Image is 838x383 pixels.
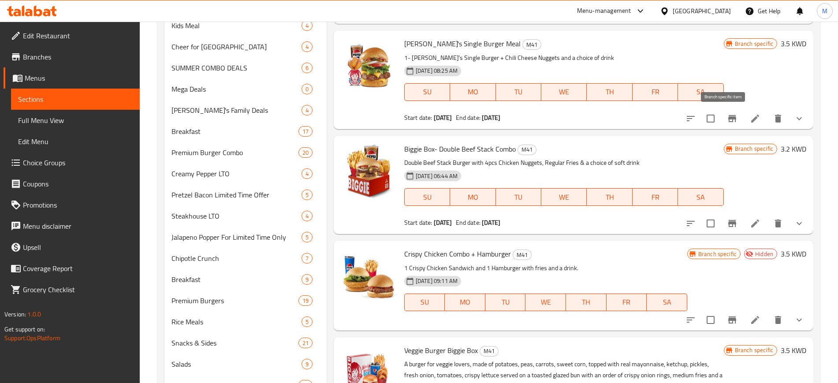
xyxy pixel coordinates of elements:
span: Cheer for [GEOGRAPHIC_DATA] [171,41,302,52]
h6: 3.2 KWD [781,143,806,155]
span: 5 [302,233,312,242]
button: FR [607,294,647,311]
span: Steakhouse LTO [171,211,302,221]
a: Coverage Report [4,258,140,279]
button: delete [767,108,789,129]
span: TH [590,191,629,204]
a: Edit menu item [750,113,760,124]
span: Select to update [701,214,720,233]
span: Snacks & Sides [171,338,298,348]
span: Mega Deals [171,84,302,94]
h6: 3.5 KWD [781,37,806,50]
div: M41 [513,249,532,260]
span: SUMMER COMBO DEALS [171,63,302,73]
button: TU [485,294,526,311]
button: TH [587,83,632,101]
span: SA [682,86,720,98]
button: SU [404,188,450,206]
span: Kids Meal [171,20,302,31]
div: Rice Meals5 [164,311,327,332]
span: Breakfast [171,274,302,285]
a: Edit Menu [11,131,140,152]
span: Branch specific [731,145,777,153]
button: SU [404,294,445,311]
a: Sections [11,89,140,110]
span: Creamy Pepper LTO [171,168,302,179]
h6: 3.5 KWD [781,344,806,357]
span: Branch specific [731,40,777,48]
span: [PERSON_NAME]'s Single Burger Meal [404,37,521,50]
button: MO [450,83,495,101]
span: 5 [302,318,312,326]
span: End date: [456,217,480,228]
span: MO [448,296,482,309]
span: SA [682,191,720,204]
span: [PERSON_NAME]'s Family Deals [171,105,302,115]
span: TH [570,296,603,309]
a: Menu disclaimer [4,216,140,237]
div: Jalapeno Popper For Limited Time Only5 [164,227,327,248]
a: Choice Groups [4,152,140,173]
span: Sections [18,94,133,104]
a: Edit menu item [750,315,760,325]
div: Chipotle Crunch7 [164,248,327,269]
div: items [302,253,313,264]
span: WE [529,296,562,309]
a: Grocery Checklist [4,279,140,300]
button: Branch-specific-item [722,213,743,234]
div: items [302,316,313,327]
div: items [302,211,313,221]
div: items [302,105,313,115]
button: delete [767,309,789,331]
span: Premium Burger Combo [171,147,298,158]
span: Chipotle Crunch [171,253,302,264]
button: sort-choices [680,309,701,331]
button: SA [678,83,723,101]
a: Support.OpsPlatform [4,332,60,344]
span: Choice Groups [23,157,133,168]
span: Jalapeno Popper For Limited Time Only [171,232,302,242]
span: Version: [4,309,26,320]
div: items [302,232,313,242]
a: Full Menu View [11,110,140,131]
div: Kids Meal4 [164,15,327,36]
span: Rice Meals [171,316,302,327]
b: [DATE] [482,217,500,228]
div: Mega Deals0 [164,78,327,100]
span: Branch specific [695,250,740,258]
div: Snacks & Sides21 [164,332,327,353]
button: Branch-specific-item [722,108,743,129]
span: SU [408,296,441,309]
div: M41 [522,39,541,50]
span: Veggie Burger Biggie Box [404,344,478,357]
span: SA [650,296,684,309]
button: TU [496,188,541,206]
div: M41 [480,346,499,357]
span: 4 [302,22,312,30]
div: Creamy Pepper LTO4 [164,163,327,184]
div: Cheer for [GEOGRAPHIC_DATA]4 [164,36,327,57]
span: 0 [302,85,312,93]
span: Pretzel Bacon Limited Time Offer [171,190,302,200]
span: Edit Restaurant [23,30,133,41]
span: Crispy Chicken Combo + Hamburger [404,247,511,260]
span: Start date: [404,112,432,123]
div: M41 [518,145,536,155]
div: items [302,63,313,73]
span: Select to update [701,311,720,329]
span: Full Menu View [18,115,133,126]
a: Coupons [4,173,140,194]
a: Promotions [4,194,140,216]
span: Coupons [23,178,133,189]
span: FR [636,191,674,204]
a: Edit Restaurant [4,25,140,46]
div: Cheer for Kuwait [171,41,302,52]
span: 21 [299,339,312,347]
div: Breakfast17 [164,121,327,142]
span: Premium Burgers [171,295,298,306]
